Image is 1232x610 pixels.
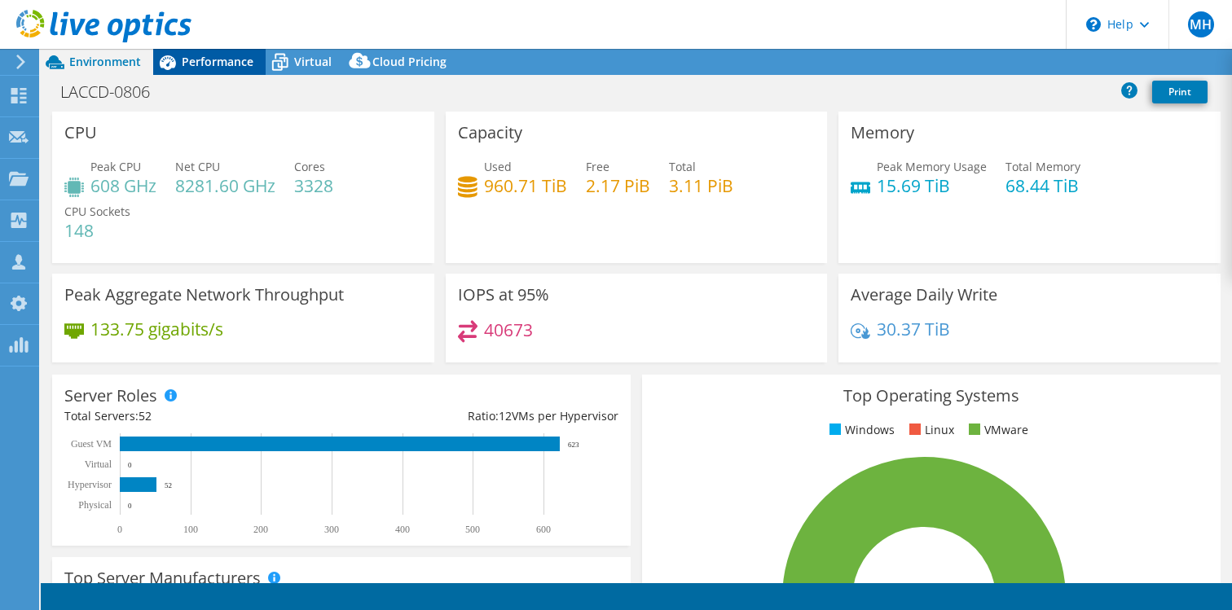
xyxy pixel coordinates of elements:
[165,481,172,489] text: 52
[253,524,268,535] text: 200
[877,159,987,174] span: Peak Memory Usage
[341,407,618,425] div: Ratio: VMs per Hypervisor
[90,159,141,174] span: Peak CPU
[53,83,175,101] h1: LACCD-0806
[139,408,152,423] span: 52
[654,387,1208,405] h3: Top Operating Systems
[465,524,480,535] text: 500
[372,54,447,69] span: Cloud Pricing
[395,524,410,535] text: 400
[64,569,261,587] h3: Top Server Manufacturers
[183,524,198,535] text: 100
[851,286,997,304] h3: Average Daily Write
[825,421,895,439] li: Windows
[669,159,696,174] span: Total
[1005,177,1080,195] h4: 68.44 TiB
[1188,11,1214,37] span: MH
[128,461,132,469] text: 0
[85,459,112,470] text: Virtual
[175,177,275,195] h4: 8281.60 GHz
[965,421,1028,439] li: VMware
[1086,17,1101,32] svg: \n
[586,177,650,195] h4: 2.17 PiB
[64,286,344,304] h3: Peak Aggregate Network Throughput
[499,408,512,423] span: 12
[182,54,253,69] span: Performance
[64,387,157,405] h3: Server Roles
[64,222,130,239] h4: 148
[175,159,220,174] span: Net CPU
[568,441,579,449] text: 623
[64,124,97,142] h3: CPU
[90,320,223,338] h4: 133.75 gigabits/s
[69,54,141,69] span: Environment
[90,177,156,195] h4: 608 GHz
[294,177,333,195] h4: 3328
[851,124,914,142] h3: Memory
[877,320,950,338] h4: 30.37 TiB
[458,124,522,142] h3: Capacity
[484,177,567,195] h4: 960.71 TiB
[536,524,551,535] text: 600
[64,407,341,425] div: Total Servers:
[1005,159,1080,174] span: Total Memory
[324,524,339,535] text: 300
[68,479,112,490] text: Hypervisor
[64,204,130,219] span: CPU Sockets
[484,321,533,339] h4: 40673
[877,177,987,195] h4: 15.69 TiB
[294,159,325,174] span: Cores
[128,502,132,510] text: 0
[117,524,122,535] text: 0
[458,286,549,304] h3: IOPS at 95%
[71,438,112,450] text: Guest VM
[586,159,609,174] span: Free
[905,421,954,439] li: Linux
[484,159,512,174] span: Used
[294,54,332,69] span: Virtual
[669,177,733,195] h4: 3.11 PiB
[1152,81,1208,103] a: Print
[78,499,112,511] text: Physical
